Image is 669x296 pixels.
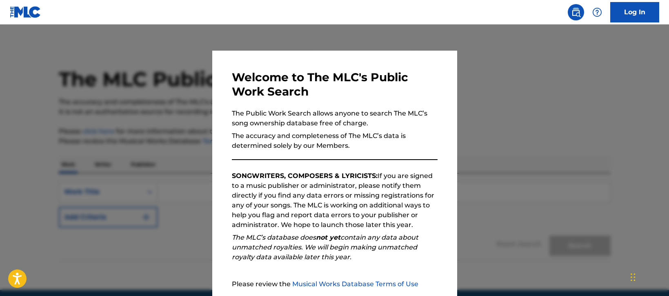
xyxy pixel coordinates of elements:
[232,109,438,128] p: The Public Work Search allows anyone to search The MLC’s song ownership database free of charge.
[589,4,605,20] div: Help
[232,279,438,289] p: Please review the
[232,70,438,99] h3: Welcome to The MLC's Public Work Search
[232,131,438,151] p: The accuracy and completeness of The MLC’s data is determined solely by our Members.
[568,4,584,20] a: Public Search
[592,7,602,17] img: help
[232,172,378,180] strong: SONGWRITERS, COMPOSERS & LYRICISTS:
[232,234,418,261] em: The MLC’s database does contain any data about unmatched royalties. We will begin making unmatche...
[610,2,659,22] a: Log In
[10,6,41,18] img: MLC Logo
[232,171,438,230] p: If you are signed to a music publisher or administrator, please notify them directly if you find ...
[316,234,340,241] strong: not yet
[628,257,669,296] iframe: Chat Widget
[571,7,581,17] img: search
[631,265,636,289] div: Drag
[292,280,418,288] a: Musical Works Database Terms of Use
